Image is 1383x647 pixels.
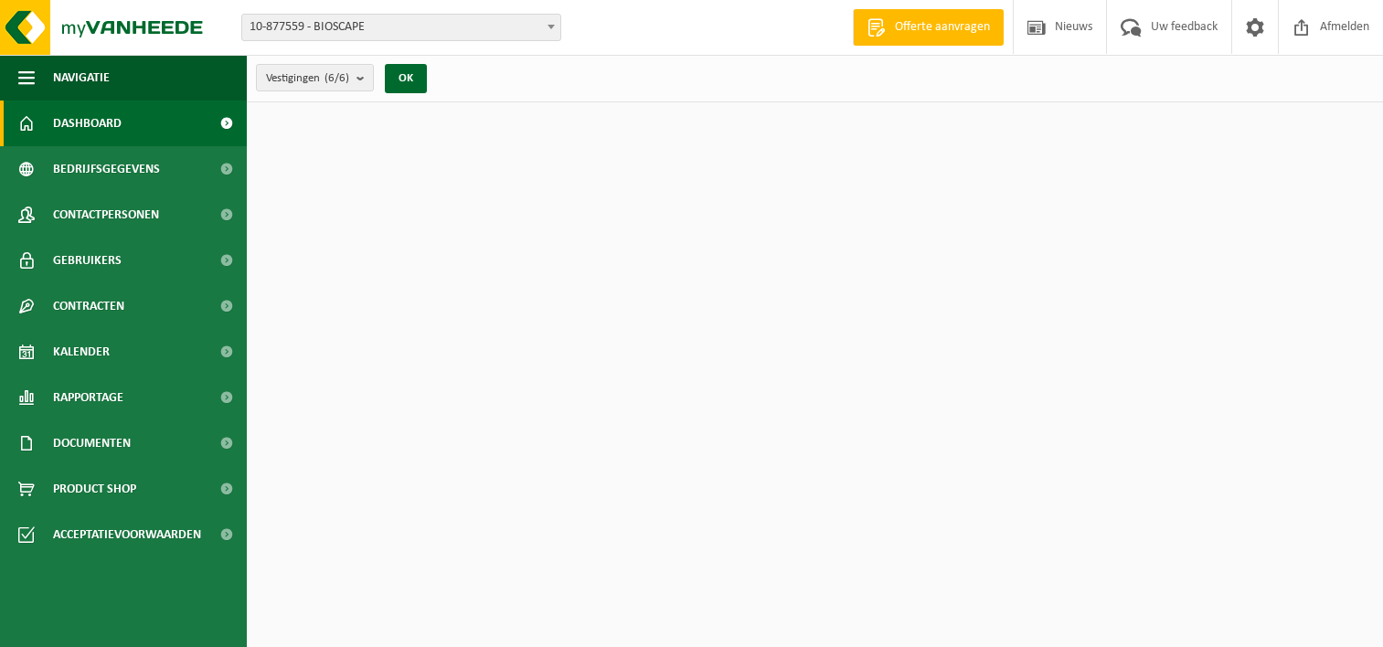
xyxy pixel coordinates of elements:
span: Gebruikers [53,238,122,283]
span: Acceptatievoorwaarden [53,512,201,557]
span: Dashboard [53,101,122,146]
button: Vestigingen(6/6) [256,64,374,91]
span: 10-877559 - BIOSCAPE [241,14,561,41]
span: Navigatie [53,55,110,101]
span: Documenten [53,420,131,466]
button: OK [385,64,427,93]
a: Offerte aanvragen [853,9,1004,46]
span: Kalender [53,329,110,375]
span: Contracten [53,283,124,329]
span: Vestigingen [266,65,349,92]
span: Contactpersonen [53,192,159,238]
span: Rapportage [53,375,123,420]
count: (6/6) [324,72,349,84]
span: Product Shop [53,466,136,512]
span: Bedrijfsgegevens [53,146,160,192]
span: Offerte aanvragen [890,18,995,37]
span: 10-877559 - BIOSCAPE [242,15,560,40]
